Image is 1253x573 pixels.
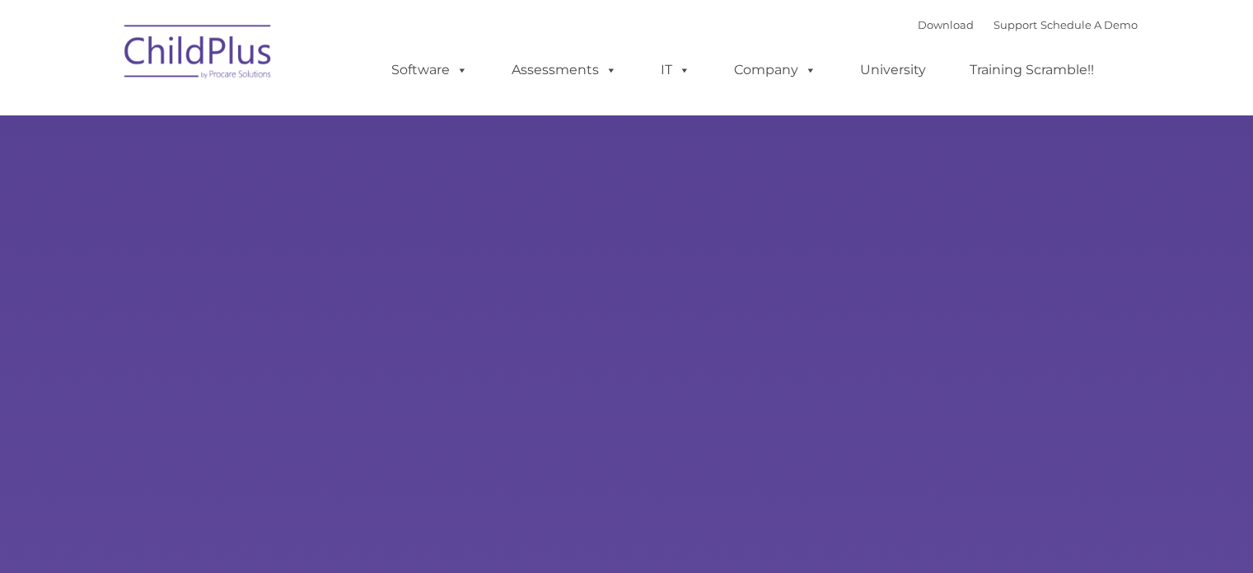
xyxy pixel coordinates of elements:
[918,18,1138,31] font: |
[1040,18,1138,31] a: Schedule A Demo
[644,54,707,87] a: IT
[495,54,634,87] a: Assessments
[918,18,974,31] a: Download
[994,18,1037,31] a: Support
[375,54,484,87] a: Software
[844,54,942,87] a: University
[116,13,281,96] img: ChildPlus by Procare Solutions
[718,54,833,87] a: Company
[953,54,1110,87] a: Training Scramble!!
